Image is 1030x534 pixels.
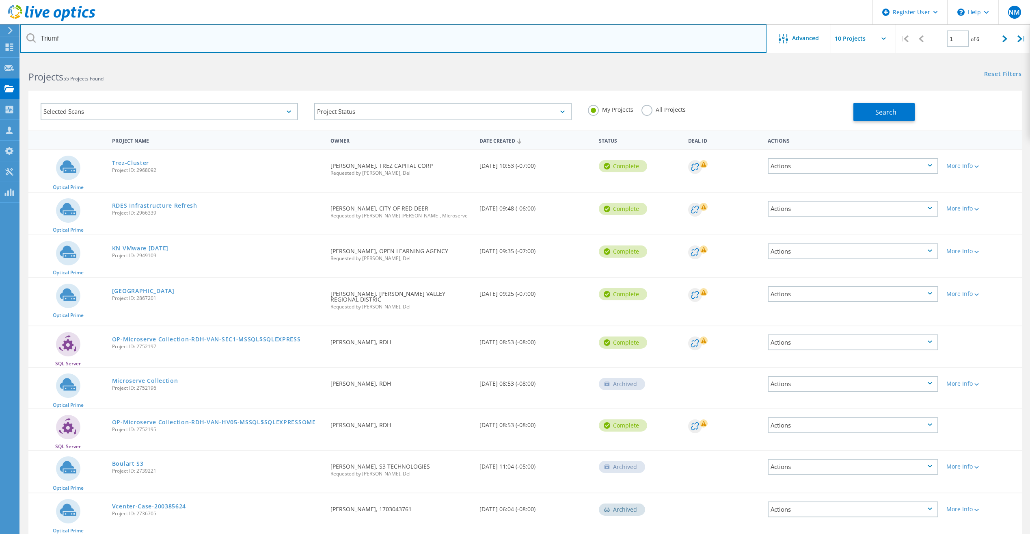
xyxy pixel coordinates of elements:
[53,403,84,408] span: Optical Prime
[475,326,595,353] div: [DATE] 08:53 (-08:00)
[946,506,1018,512] div: More Info
[896,24,913,53] div: |
[599,336,647,349] div: Complete
[588,105,633,113] label: My Projects
[599,203,647,215] div: Complete
[112,253,322,258] span: Project ID: 2949109
[326,451,475,484] div: [PERSON_NAME], S3 TECHNOLOGIES
[63,75,104,82] span: 55 Projects Found
[55,444,81,449] span: SQL Server
[768,243,938,259] div: Actions
[1013,24,1030,53] div: |
[599,419,647,432] div: Complete
[475,493,595,520] div: [DATE] 06:04 (-08:00)
[595,132,684,148] div: Status
[53,185,84,190] span: Optical Prime
[853,103,915,121] button: Search
[475,132,595,148] div: Date Created
[475,235,595,262] div: [DATE] 09:35 (-07:00)
[475,409,595,436] div: [DATE] 08:53 (-08:00)
[112,168,322,173] span: Project ID: 2968092
[55,361,81,366] span: SQL Server
[112,336,301,342] a: OP-Microserve Collection-RDH-VAN-SEC1-MSSQL$SQLEXPRESS
[326,278,475,317] div: [PERSON_NAME], [PERSON_NAME] VALLEY REGIONAL DISTRIC
[330,171,471,176] span: Requested by [PERSON_NAME], Dell
[475,193,595,219] div: [DATE] 09:48 (-06:00)
[326,326,475,353] div: [PERSON_NAME], RDH
[41,103,298,120] div: Selected Scans
[475,278,595,305] div: [DATE] 09:25 (-07:00)
[641,105,686,113] label: All Projects
[875,108,896,117] span: Search
[971,36,979,43] span: of 6
[326,235,475,269] div: [PERSON_NAME], OPEN LEARNING AGENCY
[330,256,471,261] span: Requested by [PERSON_NAME], Dell
[112,211,322,215] span: Project ID: 2966339
[8,17,95,23] a: Live Optics Dashboard
[112,504,186,509] a: Vcenter-Case-200385624
[53,486,84,491] span: Optical Prime
[599,504,645,516] div: Archived
[330,304,471,309] span: Requested by [PERSON_NAME], Dell
[112,203,197,208] a: RDES Infrastructure Refresh
[475,451,595,478] div: [DATE] 11:04 (-05:00)
[112,511,322,516] span: Project ID: 2736705
[599,245,647,258] div: Complete
[326,150,475,184] div: [PERSON_NAME], TREZ CAPITAL CORP
[112,386,322,391] span: Project ID: 2752196
[946,464,1018,469] div: More Info
[599,160,647,172] div: Complete
[20,24,767,53] input: Search projects by name, owner, ID, company, etc
[599,378,645,390] div: Archived
[599,461,645,473] div: Archived
[684,132,764,148] div: Deal Id
[768,201,938,217] div: Actions
[112,427,322,432] span: Project ID: 2752195
[326,368,475,395] div: [PERSON_NAME], RDH
[53,313,84,318] span: Optical Prime
[599,288,647,300] div: Complete
[112,461,144,467] a: Boulart S3
[108,132,326,148] div: Project Name
[112,160,149,166] a: Trez-Cluster
[326,493,475,520] div: [PERSON_NAME], 1703043761
[946,163,1018,169] div: More Info
[326,132,475,148] div: Owner
[326,193,475,226] div: [PERSON_NAME], CITY OF RED DEER
[53,270,84,275] span: Optical Prime
[792,35,819,41] span: Advanced
[764,132,942,148] div: Actions
[112,245,168,251] a: KN VMware [DATE]
[53,228,84,232] span: Optical Prime
[946,206,1018,211] div: More Info
[984,71,1022,78] a: Reset Filters
[768,376,938,392] div: Actions
[112,419,316,425] a: OP-Microserve Collection-RDH-VAN-HV05-MSSQL$SQLEXPRESSOME
[53,528,84,533] span: Optical Prime
[768,334,938,350] div: Actions
[330,213,471,218] span: Requested by [PERSON_NAME] [PERSON_NAME], Microserve
[946,291,1018,297] div: More Info
[957,9,965,16] svg: \n
[768,286,938,302] div: Actions
[946,248,1018,254] div: More Info
[768,501,938,517] div: Actions
[314,103,572,120] div: Project Status
[112,344,322,349] span: Project ID: 2752197
[112,288,175,294] a: [GEOGRAPHIC_DATA]
[475,150,595,177] div: [DATE] 10:53 (-07:00)
[475,368,595,395] div: [DATE] 08:53 (-08:00)
[112,378,178,384] a: Microserve Collection
[1008,9,1020,15] span: NM
[112,469,322,473] span: Project ID: 2739221
[768,158,938,174] div: Actions
[768,459,938,475] div: Actions
[28,70,63,83] b: Projects
[946,381,1018,386] div: More Info
[112,296,322,301] span: Project ID: 2867201
[330,471,471,476] span: Requested by [PERSON_NAME], Dell
[326,409,475,436] div: [PERSON_NAME], RDH
[768,417,938,433] div: Actions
